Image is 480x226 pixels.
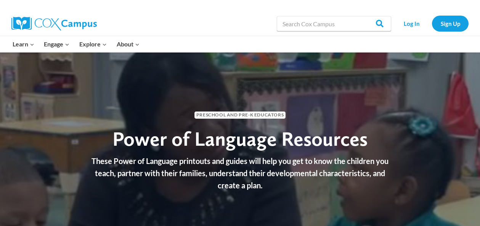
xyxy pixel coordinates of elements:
[13,39,34,49] span: Learn
[432,16,469,31] a: Sign Up
[11,17,97,30] img: Cox Campus
[194,111,286,119] span: Preschool and Pre-K Educators
[395,16,469,31] nav: Secondary Navigation
[395,16,428,31] a: Log In
[277,16,391,31] input: Search Cox Campus
[79,39,107,49] span: Explore
[44,39,69,49] span: Engage
[117,39,140,49] span: About
[112,127,368,151] span: Power of Language Resources
[86,155,395,191] p: These Power of Language printouts and guides will help you get to know the children you teach, pa...
[8,36,144,52] nav: Primary Navigation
